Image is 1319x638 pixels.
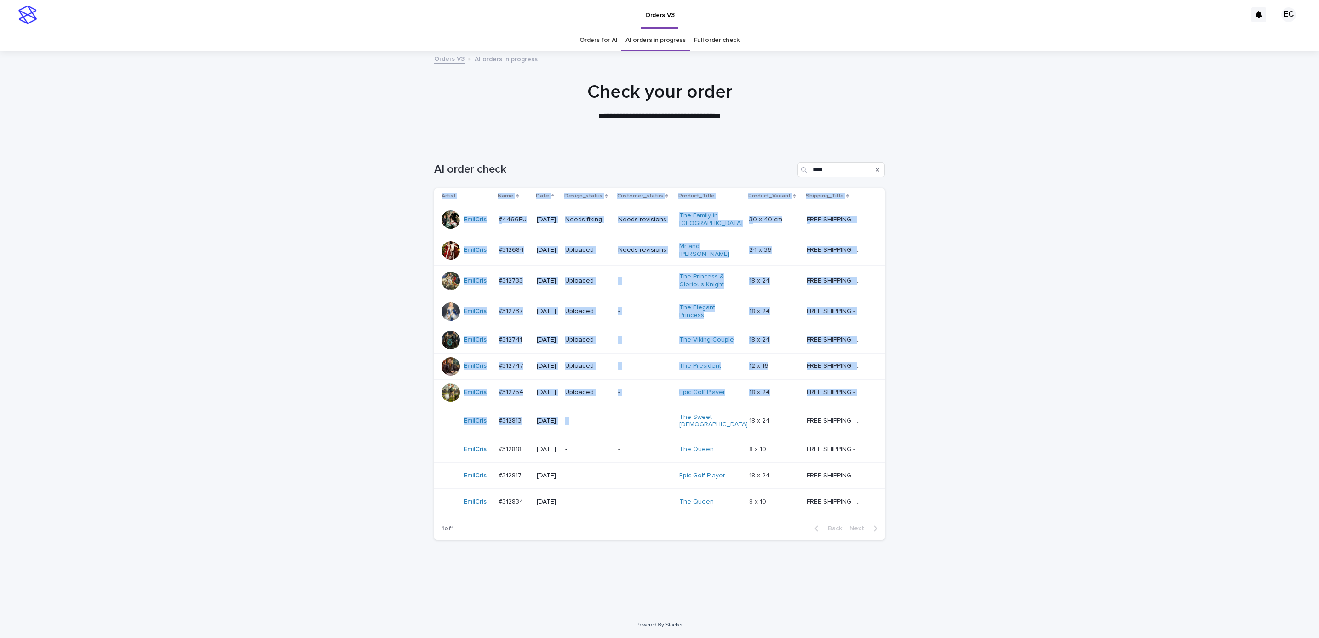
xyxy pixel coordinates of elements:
p: Product_Title [678,191,715,201]
p: FREE SHIPPING - preview in 1-2 business days, after your approval delivery will take 5-10 b.d. [807,387,866,396]
p: [DATE] [537,336,558,344]
a: AI orders in progress [625,29,686,51]
p: Customer_status [617,191,663,201]
a: EmilCris [464,246,487,254]
p: #312684 [499,244,526,254]
div: EC [1281,7,1296,22]
tr: EmilCris #312813#312813 [DATE]--The Sweet [DEMOGRAPHIC_DATA] 18 x 2418 x 24 FREE SHIPPING - previ... [434,406,885,436]
tr: EmilCris #4466EU#4466EU [DATE]Needs fixingNeeds revisionsThe Family in [GEOGRAPHIC_DATA] 30 x 40 ... [434,204,885,235]
a: Mr and [PERSON_NAME] [679,243,737,258]
p: - [618,389,672,396]
a: EmilCris [464,498,487,506]
a: The Family in [GEOGRAPHIC_DATA] [679,212,743,227]
p: Name [498,191,514,201]
p: [DATE] [537,417,558,425]
a: The Queen [679,446,714,453]
p: #312733 [499,275,525,285]
a: Orders V3 [434,53,465,64]
a: EmilCris [464,216,487,224]
p: - [618,277,672,285]
p: 18 x 24 [749,275,772,285]
p: - [565,472,611,480]
h1: AI order check [434,163,794,176]
p: Design_status [564,191,602,201]
a: EmilCris [464,336,487,344]
p: FREE SHIPPING - preview in 1-2 business days, after your approval delivery will take 6-10 busines... [807,214,866,224]
a: EmilCris [464,417,487,425]
tr: EmilCris #312684#312684 [DATE]UploadedNeeds revisionsMr and [PERSON_NAME] 24 x 3624 x 36 FREE SHI... [434,235,885,266]
p: Needs revisions [618,216,672,224]
a: The Elegant Princess [679,304,737,319]
p: 18 x 24 [749,470,772,480]
p: FREE SHIPPING - preview in 1-2 business days, after your approval delivery will take 5-10 b.d. [807,496,866,506]
p: 12 x 16 [749,360,770,370]
p: [DATE] [537,498,558,506]
p: [DATE] [537,246,558,254]
p: Uploaded [565,307,611,315]
a: The Princess & Glorious Knight [679,273,737,289]
tr: EmilCris #312741#312741 [DATE]Uploaded-The Viking Couple 18 x 2418 x 24 FREE SHIPPING - preview i... [434,327,885,353]
p: #312741 [499,334,524,344]
p: - [618,307,672,315]
p: [DATE] [537,216,558,224]
p: #312817 [499,470,523,480]
p: 1 of 1 [434,517,461,540]
a: Full order check [694,29,740,51]
p: #312834 [499,496,525,506]
a: EmilCris [464,472,487,480]
img: stacker-logo-s-only.png [18,6,37,24]
a: The Queen [679,498,714,506]
p: [DATE] [537,362,558,370]
p: 18 x 24 [749,334,772,344]
p: Needs fixing [565,216,611,224]
a: The President [679,362,721,370]
a: Epic Golf Player [679,472,725,480]
tr: EmilCris #312737#312737 [DATE]Uploaded-The Elegant Princess 18 x 2418 x 24 FREE SHIPPING - previe... [434,296,885,327]
p: 8 x 10 [749,444,768,453]
p: - [565,446,611,453]
tr: EmilCris #312733#312733 [DATE]Uploaded-The Princess & Glorious Knight 18 x 2418 x 24 FREE SHIPPIN... [434,266,885,296]
p: Shipping_Title [806,191,844,201]
p: - [618,446,672,453]
p: FREE SHIPPING - preview in 1-2 business days, after your approval delivery will take 5-10 b.d. [807,334,866,344]
p: AI orders in progress [475,53,538,64]
p: Uploaded [565,362,611,370]
p: #4466EU [499,214,528,224]
p: [DATE] [537,472,558,480]
p: Uploaded [565,389,611,396]
p: Uploaded [565,246,611,254]
p: FREE SHIPPING - preview in 1-2 business days, after your approval delivery will take 5-10 b.d. [807,444,866,453]
p: - [565,498,611,506]
a: EmilCris [464,446,487,453]
p: Artist [442,191,456,201]
a: The Viking Couple [679,336,734,344]
p: - [618,498,672,506]
p: - [618,417,672,425]
p: Date [536,191,549,201]
p: Product_Variant [748,191,791,201]
p: [DATE] [537,307,558,315]
tr: EmilCris #312834#312834 [DATE]--The Queen 8 x 108 x 10 FREE SHIPPING - preview in 1-2 business da... [434,489,885,515]
p: - [618,336,672,344]
button: Back [807,524,846,533]
p: FREE SHIPPING - preview in 1-2 business days, after your approval delivery will take 5-10 b.d. [807,306,866,315]
p: FREE SHIPPING - preview in 1-2 business days, after your approval delivery will take 5-10 b.d. [807,360,866,370]
p: FREE SHIPPING - preview in 1-2 business days, after your approval delivery will take 5-10 b.d. [807,470,866,480]
p: 30 x 40 cm [749,214,784,224]
p: FREE SHIPPING - preview in 1-2 business days, after your approval delivery will take 5-10 b.d. [807,275,866,285]
a: EmilCris [464,277,487,285]
p: 8 x 10 [749,496,768,506]
p: 24 x 36 [749,244,774,254]
input: Search [797,162,885,177]
p: #312747 [499,360,525,370]
p: FREE SHIPPING - preview in 1-2 business days, after your approval delivery will take 5-10 b.d. [807,244,866,254]
p: 18 x 24 [749,415,772,425]
tr: EmilCris #312754#312754 [DATE]Uploaded-Epic Golf Player 18 x 2418 x 24 FREE SHIPPING - preview in... [434,379,885,406]
a: Orders for AI [579,29,617,51]
a: Powered By Stacker [636,622,682,627]
p: [DATE] [537,277,558,285]
p: 18 x 24 [749,387,772,396]
p: Uploaded [565,336,611,344]
tr: EmilCris #312817#312817 [DATE]--Epic Golf Player 18 x 2418 x 24 FREE SHIPPING - preview in 1-2 bu... [434,463,885,489]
